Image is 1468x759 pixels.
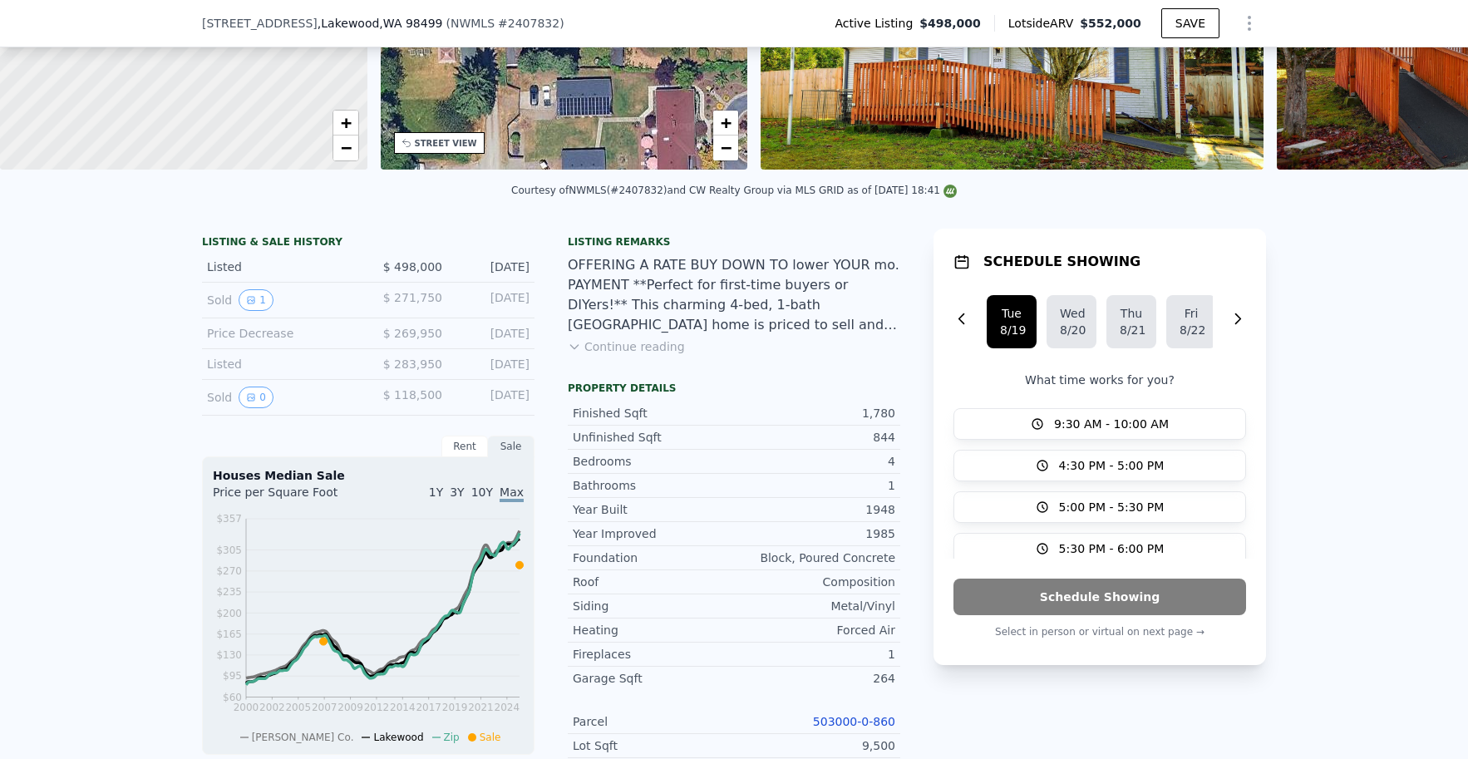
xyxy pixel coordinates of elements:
[383,388,442,402] span: $ 118,500
[498,17,559,30] span: # 2407832
[416,702,441,713] tspan: 2017
[207,289,355,311] div: Sold
[983,252,1140,272] h1: SCHEDULE SHOWING
[495,702,520,713] tspan: 2024
[573,574,734,590] div: Roof
[573,670,734,687] div: Garage Sqft
[216,545,242,556] tspan: $305
[312,702,337,713] tspan: 2007
[444,732,460,743] span: Zip
[573,550,734,566] div: Foundation
[415,137,477,150] div: STREET VIEW
[456,289,530,311] div: [DATE]
[987,295,1037,348] button: Tue8/19
[442,702,468,713] tspan: 2019
[573,525,734,542] div: Year Improved
[919,15,981,32] span: $498,000
[207,325,355,342] div: Price Decrease
[721,112,732,133] span: +
[202,235,534,252] div: LISTING & SALE HISTORY
[1054,416,1169,432] span: 9:30 AM - 10:00 AM
[734,598,895,614] div: Metal/Vinyl
[734,477,895,494] div: 1
[1000,322,1023,338] div: 8/19
[207,259,355,275] div: Listed
[953,372,1246,388] p: What time works for you?
[1008,15,1080,32] span: Lotside ARV
[390,702,416,713] tspan: 2014
[1059,499,1165,515] span: 5:00 PM - 5:30 PM
[734,646,895,663] div: 1
[216,649,242,661] tspan: $130
[573,737,734,754] div: Lot Sqft
[1120,322,1143,338] div: 8/21
[573,646,734,663] div: Fireplaces
[318,15,443,32] span: , Lakewood
[364,702,390,713] tspan: 2012
[488,436,534,457] div: Sale
[573,453,734,470] div: Bedrooms
[285,702,311,713] tspan: 2005
[713,111,738,136] a: Zoom in
[511,185,957,196] div: Courtesy of NWMLS (#2407832) and CW Realty Group via MLS GRID as of [DATE] 18:41
[259,702,285,713] tspan: 2002
[734,737,895,754] div: 9,500
[721,137,732,158] span: −
[239,289,273,311] button: View historical data
[441,436,488,457] div: Rent
[1166,295,1216,348] button: Fri8/22
[1000,305,1023,322] div: Tue
[568,382,900,395] div: Property details
[333,136,358,160] a: Zoom out
[1060,322,1083,338] div: 8/20
[734,405,895,421] div: 1,780
[734,550,895,566] div: Block, Poured Concrete
[333,111,358,136] a: Zoom in
[456,325,530,342] div: [DATE]
[1080,17,1141,30] span: $552,000
[953,491,1246,523] button: 5:00 PM - 5:30 PM
[734,622,895,638] div: Forced Air
[373,732,423,743] span: Lakewood
[573,622,734,638] div: Heating
[383,357,442,371] span: $ 283,950
[953,408,1246,440] button: 9:30 AM - 10:00 AM
[446,15,564,32] div: ( )
[953,622,1246,642] p: Select in person or virtual on next page →
[468,702,494,713] tspan: 2021
[1047,295,1096,348] button: Wed8/20
[943,185,957,198] img: NWMLS Logo
[573,713,734,730] div: Parcel
[734,501,895,518] div: 1948
[573,477,734,494] div: Bathrooms
[568,255,900,335] div: OFFERING A RATE BUY DOWN TO lower YOUR mo. PAYMENT **Perfect for first-time buyers or DIYers!** T...
[1106,295,1156,348] button: Thu8/21
[1161,8,1219,38] button: SAVE
[480,732,501,743] span: Sale
[340,137,351,158] span: −
[223,670,242,682] tspan: $95
[1180,305,1203,322] div: Fri
[337,702,363,713] tspan: 2009
[450,485,464,499] span: 3Y
[216,513,242,525] tspan: $357
[835,15,919,32] span: Active Listing
[456,387,530,408] div: [DATE]
[573,598,734,614] div: Siding
[216,628,242,640] tspan: $165
[573,405,734,421] div: Finished Sqft
[456,259,530,275] div: [DATE]
[202,15,318,32] span: [STREET_ADDRESS]
[573,429,734,446] div: Unfinished Sqft
[429,485,443,499] span: 1Y
[734,574,895,590] div: Composition
[734,670,895,687] div: 264
[383,291,442,304] span: $ 271,750
[953,579,1246,615] button: Schedule Showing
[213,484,368,510] div: Price per Square Foot
[207,356,355,372] div: Listed
[568,235,900,249] div: Listing remarks
[953,533,1246,564] button: 5:30 PM - 6:00 PM
[471,485,493,499] span: 10Y
[252,732,354,743] span: [PERSON_NAME] Co.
